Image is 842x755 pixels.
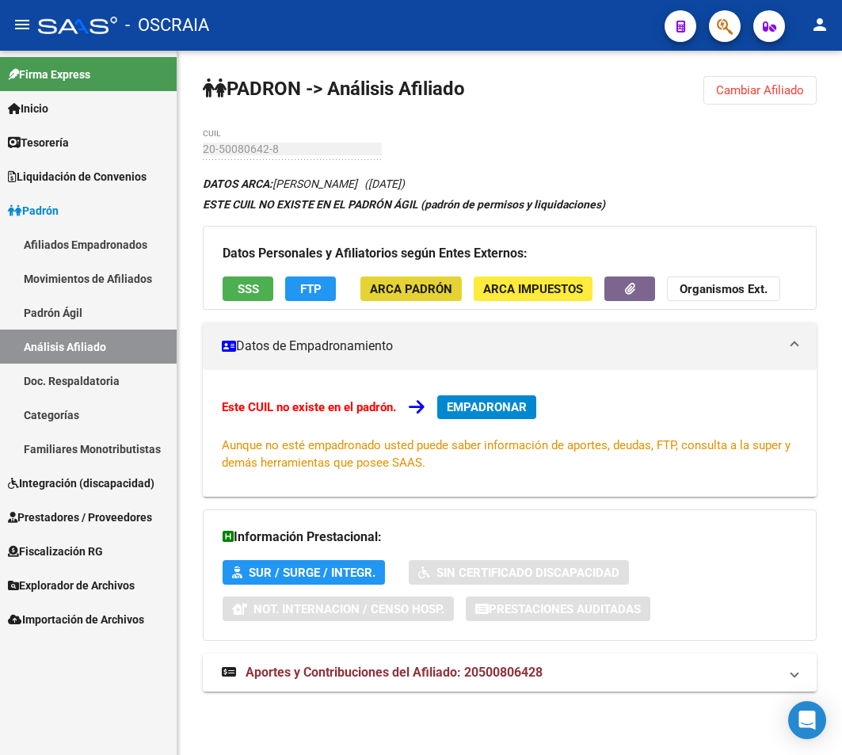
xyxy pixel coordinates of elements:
span: Not. Internacion / Censo Hosp. [253,602,444,616]
span: SSS [238,282,259,296]
span: Aunque no esté empadronado usted puede saber información de aportes, deudas, FTP, consulta a la s... [222,438,791,470]
button: SSS [223,276,273,301]
span: Prestaciones Auditadas [489,602,641,616]
button: SUR / SURGE / INTEGR. [223,560,385,585]
button: Organismos Ext. [667,276,780,301]
strong: PADRON -> Análisis Afiliado [203,78,465,100]
div: Datos de Empadronamiento [203,370,817,497]
mat-expansion-panel-header: Aportes y Contribuciones del Afiliado: 20500806428 [203,654,817,692]
h3: Datos Personales y Afiliatorios según Entes Externos: [223,242,797,265]
span: [PERSON_NAME] [203,177,357,190]
span: Cambiar Afiliado [716,83,804,97]
span: Padrón [8,202,59,219]
span: - OSCRAIA [125,8,209,43]
span: EMPADRONAR [447,400,527,414]
span: Liquidación de Convenios [8,168,147,185]
div: Open Intercom Messenger [788,701,826,739]
span: Tesorería [8,134,69,151]
span: ARCA Padrón [370,282,452,296]
span: FTP [300,282,322,296]
mat-panel-title: Datos de Empadronamiento [222,337,779,355]
span: Importación de Archivos [8,611,144,628]
button: Prestaciones Auditadas [466,597,650,621]
button: ARCA Impuestos [474,276,592,301]
button: Sin Certificado Discapacidad [409,560,629,585]
button: ARCA Padrón [360,276,462,301]
mat-expansion-panel-header: Datos de Empadronamiento [203,322,817,370]
span: Inicio [8,100,48,117]
span: ARCA Impuestos [483,282,583,296]
span: ([DATE]) [364,177,405,190]
strong: Organismos Ext. [680,282,768,296]
h3: Información Prestacional: [223,526,797,548]
span: Aportes y Contribuciones del Afiliado: 20500806428 [246,665,543,680]
mat-icon: menu [13,15,32,34]
span: Explorador de Archivos [8,577,135,594]
span: Integración (discapacidad) [8,475,154,492]
button: FTP [285,276,336,301]
button: EMPADRONAR [437,395,536,419]
strong: ESTE CUIL NO EXISTE EN EL PADRÓN ÁGIL (padrón de permisos y liquidaciones) [203,198,605,211]
mat-icon: person [810,15,829,34]
span: Firma Express [8,66,90,83]
span: Fiscalización RG [8,543,103,560]
span: SUR / SURGE / INTEGR. [249,566,375,580]
button: Cambiar Afiliado [703,76,817,105]
strong: Este CUIL no existe en el padrón. [222,400,396,414]
strong: DATOS ARCA: [203,177,272,190]
span: Prestadores / Proveedores [8,509,152,526]
button: Not. Internacion / Censo Hosp. [223,597,454,621]
span: Sin Certificado Discapacidad [436,566,619,580]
